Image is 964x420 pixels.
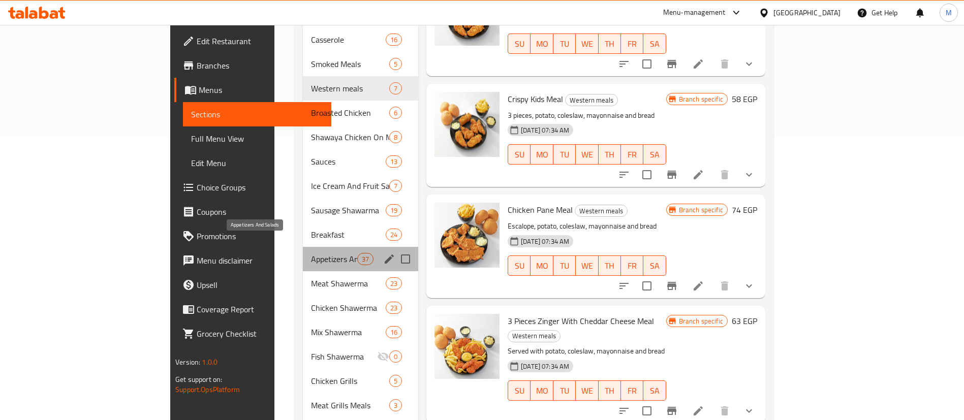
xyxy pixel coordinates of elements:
span: TU [557,383,572,398]
span: 6 [390,108,401,118]
button: MO [531,34,553,54]
span: 19 [386,206,401,215]
button: delete [712,163,737,187]
div: Western meals [311,82,389,94]
span: SU [512,383,526,398]
span: 7 [390,181,401,191]
span: SU [512,37,526,51]
span: 23 [386,303,401,313]
span: Appetizers And Salads [311,253,357,265]
span: 24 [386,230,401,240]
span: FR [625,147,639,162]
img: Crispy Kids Meal [434,92,500,157]
button: SU [508,34,531,54]
span: WE [580,147,594,162]
span: Get support on: [175,373,222,386]
span: Upsell [197,279,323,291]
span: Mix Shawerma [311,326,386,338]
div: Ice Cream And Fruit Salads7 [303,174,419,198]
span: TU [557,259,572,273]
span: Branch specific [675,316,727,326]
a: Edit Restaurant [174,29,331,53]
button: WE [576,34,598,54]
span: Version: [175,356,200,369]
button: SA [643,34,666,54]
a: Upsell [174,273,331,297]
span: Promotions [197,230,323,242]
svg: Inactive section [377,350,389,363]
div: Appetizers And Salads37edit [303,247,419,271]
div: Menu-management [663,7,726,19]
button: SA [643,255,666,276]
div: Meat Grills Meals3 [303,393,419,417]
span: 1.0.0 [202,356,217,369]
span: SA [647,147,662,162]
button: TU [553,255,576,276]
span: FR [625,37,639,51]
span: SA [647,37,662,51]
button: delete [712,52,737,76]
div: items [386,204,402,216]
a: Sections [183,102,331,126]
span: Meat Shawerma [311,277,386,289]
button: TU [553,380,576,401]
div: Broasted Chicken6 [303,101,419,125]
div: Western meals [565,94,618,106]
div: Chicken Grills5 [303,369,419,393]
span: Sauces [311,155,386,168]
button: SA [643,144,666,165]
div: items [389,350,402,363]
span: Fish Shawerma [311,350,377,363]
div: items [386,302,402,314]
span: Ice Cream And Fruit Salads [311,180,389,192]
div: Smoked Meals [311,58,389,70]
div: Sausage Shawarma [311,204,386,216]
button: TU [553,144,576,165]
span: Western meals [575,205,627,217]
span: Branch specific [675,94,727,104]
button: sort-choices [612,52,636,76]
a: Support.OpsPlatform [175,383,240,396]
button: WE [576,255,598,276]
span: FR [625,383,639,398]
span: Edit Menu [191,157,323,169]
span: Branches [197,59,323,72]
a: Choice Groups [174,175,331,200]
button: MO [531,380,553,401]
span: Menu disclaimer [197,254,323,267]
a: Branches [174,53,331,78]
button: sort-choices [612,163,636,187]
button: TH [599,255,621,276]
span: 13 [386,157,401,167]
a: Grocery Checklist [174,321,331,346]
a: Menus [174,78,331,102]
button: delete [712,274,737,298]
button: show more [737,52,761,76]
div: items [389,180,402,192]
div: items [357,253,374,265]
button: MO [531,255,553,276]
div: items [386,229,402,241]
span: SU [512,147,526,162]
span: 3 [390,401,401,410]
span: Western meals [566,94,617,106]
button: TH [599,34,621,54]
span: 3 Pieces Zinger With Cheddar Cheese Meal [508,313,654,329]
span: [DATE] 07:34 AM [517,125,573,135]
div: Shawaya Chicken On Machine [311,131,389,143]
span: WE [580,259,594,273]
a: Edit menu item [692,169,704,181]
div: Western meals [508,330,561,342]
a: Coverage Report [174,297,331,321]
div: Shawaya Chicken On Machine8 [303,125,419,149]
span: MO [535,37,549,51]
a: Full Menu View [183,126,331,151]
span: 0 [390,352,401,362]
span: FR [625,259,639,273]
div: Breakfast [311,229,386,241]
button: MO [531,144,553,165]
span: 7 [390,84,401,93]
